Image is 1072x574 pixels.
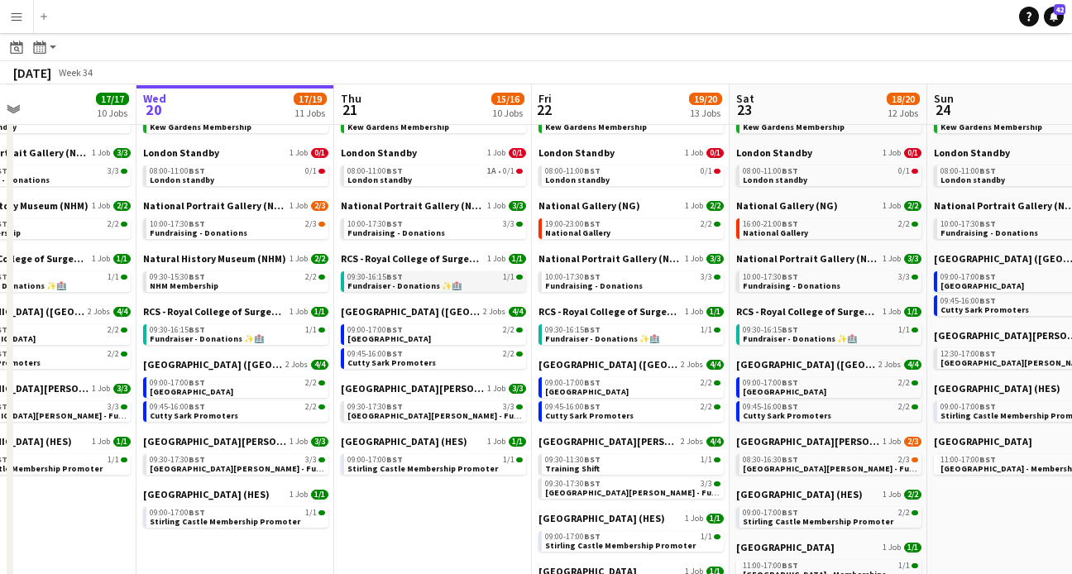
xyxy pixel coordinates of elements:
span: London standby [545,175,610,185]
a: RCS - Royal College of Surgeons1 Job1/1 [538,305,724,318]
a: 10:00-17:30BST3/3Fundraising - Donations [545,271,720,290]
a: [GEOGRAPHIC_DATA] ([GEOGRAPHIC_DATA])2 Jobs4/4 [341,305,526,318]
span: National Portrait Gallery (NPG) [736,252,879,265]
span: BST [782,218,798,229]
a: National Gallery (NG)1 Job2/2 [736,199,921,212]
span: National Portrait Gallery (NPG) [341,199,484,212]
span: National Gallery [743,227,808,238]
span: BST [979,165,996,176]
span: 1/1 [509,254,526,264]
span: 2/2 [113,201,131,211]
span: London Standby [341,146,417,159]
span: 09:30-16:15 [150,326,205,334]
span: 3/3 [706,254,724,264]
span: 1 Job [487,201,505,211]
a: 08:00-11:00BST0/1London standby [743,165,918,184]
span: 2/2 [701,379,712,387]
a: RCS - Royal College of Surgeons1 Job1/1 [143,305,328,318]
span: BST [979,218,996,229]
span: 2/2 [305,273,317,281]
span: BST [386,324,403,335]
div: • [347,167,523,175]
a: 09:45-16:00BST2/2Cutty Sark Promoters [743,401,918,420]
span: 10:00-17:30 [940,220,996,228]
span: 0/1 [509,148,526,158]
span: Royal Museums Greenwich (RMG) [736,358,875,371]
span: RCS - Royal College of Surgeons [341,252,484,265]
span: 19:00-23:00 [545,220,601,228]
span: BST [782,324,798,335]
span: RCS - Royal College of Surgeons [538,305,682,318]
span: Fundraising - Donations [150,227,247,238]
span: 1 Job [883,148,901,158]
span: 1 Job [685,201,703,211]
span: 1 Job [290,201,308,211]
span: BST [189,377,205,388]
span: 09:30-16:15 [347,273,403,281]
span: 3/3 [701,273,712,281]
span: 1 Job [883,201,901,211]
span: 2/2 [503,350,514,358]
div: London Standby1 Job0/108:00-11:00BST0/1London standby [736,146,921,199]
span: BST [782,165,798,176]
span: 0/1 [305,167,317,175]
span: 2 Jobs [878,360,901,370]
span: 0/1 [503,167,514,175]
span: 2/2 [305,379,317,387]
span: NHM Membership [150,280,218,291]
a: [GEOGRAPHIC_DATA] ([GEOGRAPHIC_DATA])2 Jobs4/4 [538,358,724,371]
span: Cutty Sark Promoters [347,357,436,368]
span: National Portrait Gallery (NPG) [143,199,286,212]
span: 3/3 [898,273,910,281]
span: National Portrait Gallery (NPG) [538,252,682,265]
div: Natural History Museum (NHM)1 Job2/209:30-15:30BST2/2NHM Membership [143,252,328,305]
div: RCS - Royal College of Surgeons1 Job1/109:30-16:15BST1/1Fundraiser - Donations ✨🏥 [736,305,921,358]
span: 2 Jobs [681,360,703,370]
span: 4/4 [113,307,131,317]
span: 09:00-17:00 [743,379,798,387]
span: BST [782,271,798,282]
span: BST [979,348,996,359]
span: 1 Job [92,201,110,211]
span: London standby [150,175,214,185]
span: BST [386,218,403,229]
span: 1/1 [706,307,724,317]
span: Royal Observatory [545,386,629,397]
span: BST [189,165,205,176]
span: 10:00-17:30 [743,273,798,281]
div: [GEOGRAPHIC_DATA] ([GEOGRAPHIC_DATA])2 Jobs4/409:00-17:00BST2/2[GEOGRAPHIC_DATA]09:45-16:00BST2/2... [736,358,921,435]
span: National Gallery [545,227,610,238]
span: 1 Job [685,307,703,317]
span: London Standby [934,146,1010,159]
span: 1/1 [503,273,514,281]
span: 1A [487,167,496,175]
span: BST [584,377,601,388]
div: RCS - Royal College of Surgeons1 Job1/109:30-16:15BST1/1Fundraiser - Donations ✨🏥 [143,305,328,358]
span: 1 Job [487,384,505,394]
a: Natural History Museum (NHM)1 Job2/2 [143,252,328,265]
div: National Gallery (NG)1 Job2/216:00-21:00BST2/2National Gallery [736,199,921,252]
span: 09:00-17:00 [150,379,205,387]
span: 09:00-17:00 [545,379,601,387]
span: London Standby [736,146,812,159]
a: 16:00-21:00BST2/2National Gallery [743,218,918,237]
span: BST [584,401,601,412]
a: 10:00-17:30BST3/3Fundraising - Donations [347,218,523,237]
div: London Standby1 Job0/108:00-11:00BST1A•0/1London standby [341,146,526,199]
span: 42 [1054,4,1065,15]
span: Cutty Sark Promoters [940,304,1029,315]
span: 1 Job [487,148,505,158]
span: 1/1 [305,326,317,334]
a: 08:00-11:00BST0/1London standby [150,165,325,184]
span: Kew Gardens Membership [150,122,251,132]
a: 09:30-16:15BST1/1Fundraiser - Donations ✨🏥 [545,324,720,343]
a: 09:00-17:00BST2/2[GEOGRAPHIC_DATA] [545,377,720,396]
span: 3/3 [108,167,119,175]
a: 09:45-16:00BST2/2Cutty Sark Promoters [545,401,720,420]
div: [GEOGRAPHIC_DATA] ([GEOGRAPHIC_DATA])2 Jobs4/409:00-17:00BST2/2[GEOGRAPHIC_DATA]09:45-16:00BST2/2... [143,358,328,435]
span: 09:45-16:00 [347,350,403,358]
span: 3/3 [509,201,526,211]
span: 12:30-17:00 [940,350,996,358]
span: Kew Gardens Membership [545,122,647,132]
span: 16:00-21:00 [743,220,798,228]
